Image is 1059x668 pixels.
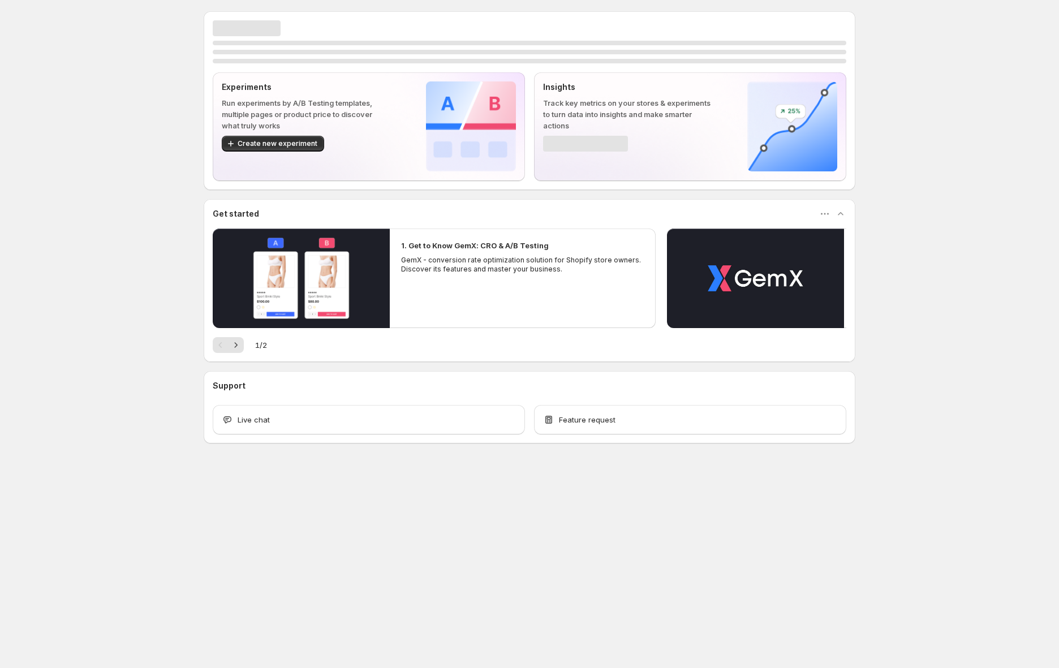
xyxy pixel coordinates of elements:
button: Play video [667,229,844,328]
p: Insights [543,81,711,93]
span: Feature request [559,414,615,425]
h2: 1. Get to Know GemX: CRO & A/B Testing [401,240,549,251]
h3: Support [213,380,246,391]
button: Play video [213,229,390,328]
button: Next [228,337,244,353]
span: Live chat [238,414,270,425]
p: Track key metrics on your stores & experiments to turn data into insights and make smarter actions [543,97,711,131]
img: Insights [747,81,837,171]
p: Run experiments by A/B Testing templates, multiple pages or product price to discover what truly ... [222,97,390,131]
nav: Pagination [213,337,244,353]
span: Create new experiment [238,139,317,148]
h3: Get started [213,208,259,219]
p: Experiments [222,81,390,93]
img: Experiments [426,81,516,171]
button: Create new experiment [222,136,324,152]
p: GemX - conversion rate optimization solution for Shopify store owners. Discover its features and ... [401,256,644,274]
span: 1 / 2 [255,339,267,351]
